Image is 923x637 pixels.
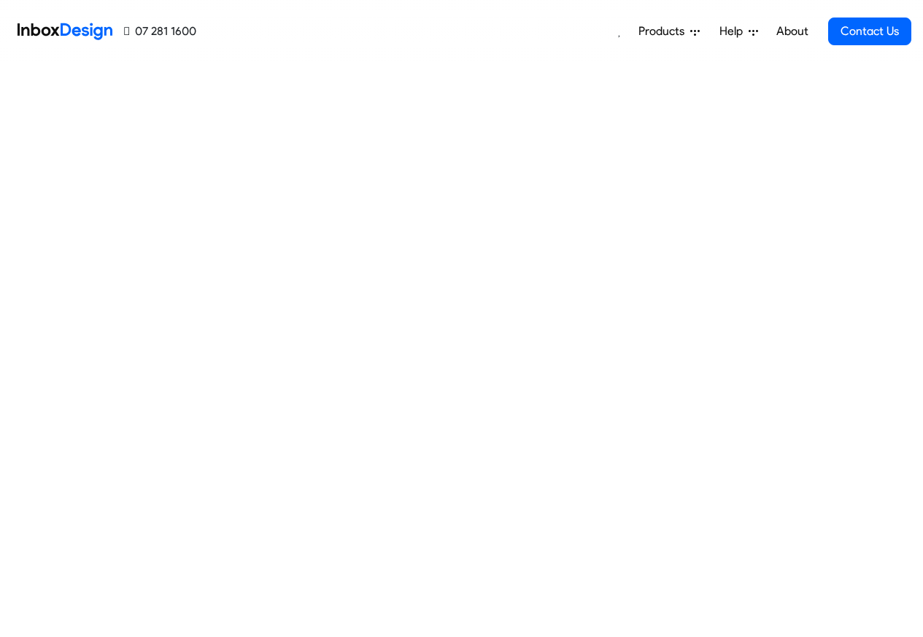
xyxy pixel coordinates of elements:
a: 07 281 1600 [124,23,196,40]
span: Help [719,23,749,40]
a: Products [633,17,706,46]
span: Products [638,23,690,40]
a: Contact Us [828,18,911,45]
a: Help [714,17,764,46]
a: About [772,17,812,46]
